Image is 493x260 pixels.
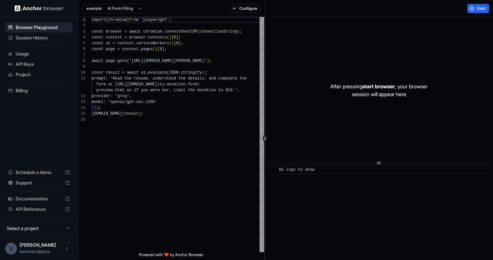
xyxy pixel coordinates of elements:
span: Documentation [16,195,62,202]
span: model: 'openai/gpt-oss-120b' [92,100,157,104]
span: API Reference [16,206,62,212]
span: ) [96,106,98,110]
span: ( [122,111,125,116]
div: 16 [78,117,85,123]
div: 4 [78,35,85,40]
span: example: [86,6,102,11]
div: 8 [78,58,85,64]
span: const page = context.pages [92,47,153,51]
span: form at [URL][DOMAIN_NAME] [96,82,157,87]
img: Anchor Logo [15,5,64,11]
span: result [125,111,139,116]
span: Project [16,71,70,78]
span: ] [162,47,164,51]
span: [ [172,35,174,40]
span: ] [176,35,178,40]
button: Configure [229,4,261,13]
div: 10 [78,70,85,76]
span: Usage [16,51,70,57]
div: 5 [78,40,85,46]
span: '[URL][DOMAIN_NAME][PERSON_NAME]' [129,59,207,63]
span: 0 [176,41,178,46]
span: ) [207,59,209,63]
span: JSON.stringify [169,70,202,75]
div: 1 [78,17,85,23]
div: 15 [78,111,85,117]
span: ity-donation-form/ [157,82,200,87]
div: V [5,243,17,254]
span: Schedule a demo [16,169,62,176]
span: import [92,18,106,22]
span: [ [174,41,176,46]
span: ) [139,111,141,116]
span: ) [94,106,96,110]
span: Support [16,180,62,186]
div: Usage [5,49,73,59]
span: connectionString [200,29,237,34]
span: ; [99,106,101,110]
div: Billing [5,85,73,96]
div: API Keys [5,59,73,69]
span: provider: 'groq', [92,94,131,98]
div: 14 [78,105,85,111]
span: ; [164,47,167,51]
span: ] [178,41,181,46]
span: const ai = context.serviceWorkers [92,41,169,46]
span: Start [477,6,486,11]
span: } [127,18,129,22]
span: , and complete the [204,76,247,81]
span: } [92,106,94,110]
span: from 'playwright'; [129,18,172,22]
span: ( [153,47,155,51]
span: const context = browser.contexts [92,35,167,40]
span: ( [202,70,204,75]
div: Session History [5,33,73,43]
span: const browser = await chromium.connectOverCDP [92,29,197,34]
span: Session History [16,35,70,41]
span: ​ [271,166,274,173]
div: Support [5,178,73,188]
span: preview.html as if you were her. Limit the donatio [96,88,214,93]
span: ( [127,59,129,63]
span: const result = await ai.evaluate [92,70,167,75]
span: Vipin Tanna [20,242,56,248]
span: ( [169,41,172,46]
span: ; [141,111,143,116]
span: ; [181,41,183,46]
span: ) [169,35,172,40]
div: 12 [78,93,85,99]
div: 6 [78,46,85,52]
span: ( [167,35,169,40]
button: Start [467,4,489,13]
span: 0 [174,35,176,40]
div: 11 [78,76,85,81]
span: Browser Playground [16,24,70,31]
div: 2 [78,23,85,29]
div: 9 [78,64,85,70]
span: { [106,18,108,22]
span: ; [178,35,181,40]
span: [ [157,47,160,51]
div: 3 [78,29,85,35]
button: Open menu [61,243,73,254]
span: Powered with ❤️ by Anchor Browser [139,252,203,260]
span: ( [197,29,200,34]
span: 0 [160,47,162,51]
span: ; [209,59,211,63]
span: tannavipin@gmail.com [20,249,52,254]
span: ; [240,29,242,34]
div: 13 [78,99,85,105]
span: { [204,70,207,75]
span: ) [237,29,239,34]
span: ( [167,70,169,75]
span: ) [172,41,174,46]
span: API Keys [16,61,70,67]
span: ) [155,47,157,51]
div: Documentation [5,194,73,204]
span: Billing [16,87,70,94]
span: prompt: 'Read the resume, understand the details [92,76,204,81]
span: n to $10.', [214,88,239,93]
span: No logs to show [279,167,314,172]
span: [DOMAIN_NAME] [92,111,122,116]
div: Project [5,69,73,80]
